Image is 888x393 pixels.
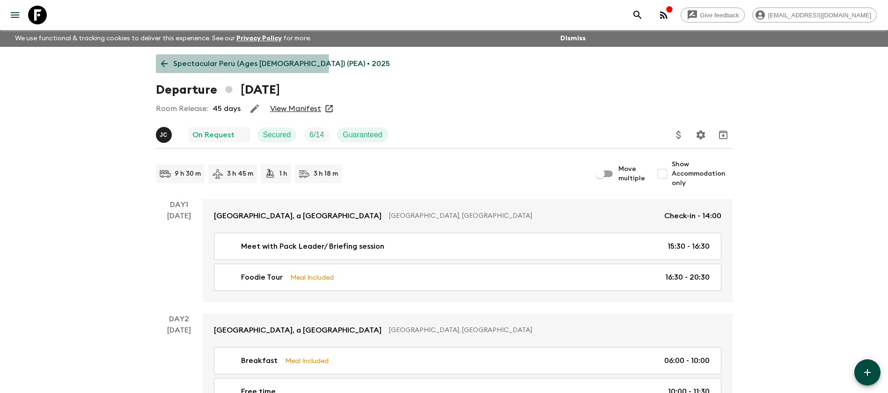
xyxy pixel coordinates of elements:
p: Meal Included [285,356,329,366]
p: Meal Included [290,272,334,282]
button: Update Price, Early Bird Discount and Costs [669,126,688,144]
p: Meet with Pack Leader/ Briefing session [241,241,384,252]
a: Foodie TourMeal Included16:30 - 20:30 [214,264,721,291]
div: [DATE] [167,210,191,302]
button: JC [156,127,174,143]
span: Move multiple [618,164,646,183]
p: 9 h 30 m [175,169,201,178]
p: 1 h [279,169,287,178]
p: 6 / 14 [309,129,324,141]
span: Show Accommodation only [672,160,733,188]
a: Spectacular Peru (Ages [DEMOGRAPHIC_DATA]) (PEA) • 2025 [156,54,395,73]
p: [GEOGRAPHIC_DATA], [GEOGRAPHIC_DATA] [389,326,714,335]
a: View Manifest [270,104,321,113]
p: Secured [263,129,291,141]
a: Meet with Pack Leader/ Briefing session15:30 - 16:30 [214,233,721,260]
span: Julio Camacho [156,130,174,137]
p: On Request [192,129,235,141]
p: Check-in - 14:00 [664,210,721,222]
p: 16:30 - 20:30 [665,272,710,283]
div: Trip Fill [304,127,330,142]
p: We use functional & tracking cookies to deliver this experience. See our for more. [11,30,315,47]
a: Privacy Policy [236,35,282,42]
span: [EMAIL_ADDRESS][DOMAIN_NAME] [763,12,876,19]
a: BreakfastMeal Included06:00 - 10:00 [214,347,721,374]
h1: Departure [DATE] [156,81,280,99]
p: J C [160,131,168,139]
p: Day 1 [156,199,203,210]
button: Settings [691,126,710,144]
p: Spectacular Peru (Ages [DEMOGRAPHIC_DATA]) (PEA) • 2025 [173,58,390,69]
p: Room Release: [156,103,208,114]
a: [GEOGRAPHIC_DATA], a [GEOGRAPHIC_DATA][GEOGRAPHIC_DATA], [GEOGRAPHIC_DATA]Check-in - 14:00 [203,199,733,233]
p: 3 h 18 m [314,169,338,178]
p: 06:00 - 10:00 [664,355,710,366]
p: [GEOGRAPHIC_DATA], a [GEOGRAPHIC_DATA] [214,210,382,222]
div: [EMAIL_ADDRESS][DOMAIN_NAME] [752,7,877,22]
p: 15:30 - 16:30 [668,241,710,252]
button: menu [6,6,24,24]
p: Breakfast [241,355,278,366]
p: [GEOGRAPHIC_DATA], [GEOGRAPHIC_DATA] [389,211,657,221]
p: Guaranteed [343,129,382,141]
p: Day 2 [156,313,203,325]
button: search adventures [628,6,647,24]
div: Secured [257,127,297,142]
button: Dismiss [558,32,588,45]
button: Archive (Completed, Cancelled or Unsynced Departures only) [714,126,733,144]
a: Give feedback [681,7,745,22]
a: [GEOGRAPHIC_DATA], a [GEOGRAPHIC_DATA][GEOGRAPHIC_DATA], [GEOGRAPHIC_DATA] [203,313,733,347]
p: [GEOGRAPHIC_DATA], a [GEOGRAPHIC_DATA] [214,325,382,336]
p: 45 days [213,103,241,114]
p: Foodie Tour [241,272,283,283]
span: Give feedback [695,12,744,19]
p: 3 h 45 m [227,169,253,178]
